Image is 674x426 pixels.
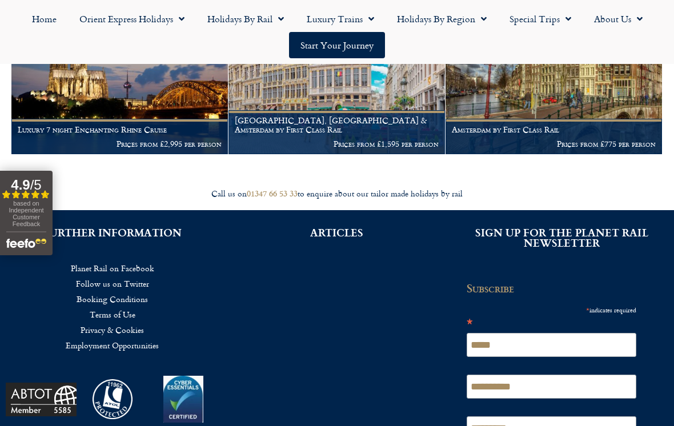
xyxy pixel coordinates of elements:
p: Prices from £775 per person [452,139,656,148]
a: Follow us on Twitter [17,276,207,291]
p: Prices from £1,595 per person [235,139,439,148]
a: Special Trips [498,6,583,32]
a: Luxury 7 night Enchanting Rhine Cruise Prices from £2,995 per person [11,7,228,155]
nav: Menu [6,6,668,58]
a: Booking Conditions [17,291,207,307]
a: Employment Opportunities [17,337,207,353]
a: Holidays by Region [386,6,498,32]
a: Privacy & Cookies [17,322,207,337]
a: About Us [583,6,654,32]
a: Amsterdam by First Class Rail Prices from £775 per person [446,7,663,155]
h2: ARTICLES [242,227,432,238]
a: Start your Journey [289,32,385,58]
nav: Menu [17,260,207,353]
div: Call us on to enquire about our tailor made holidays by rail [17,188,657,199]
a: Home [21,6,68,32]
div: indicates required [467,304,637,316]
a: Orient Express Holidays [68,6,196,32]
h2: FURTHER INFORMATION [17,227,207,238]
a: Holidays by Rail [196,6,295,32]
h2: SIGN UP FOR THE PLANET RAIL NEWSLETTER [467,227,657,248]
a: Terms of Use [17,307,207,322]
a: 01347 66 53 33 [247,187,298,199]
h1: Amsterdam by First Class Rail [452,125,656,134]
a: [GEOGRAPHIC_DATA], [GEOGRAPHIC_DATA] & Amsterdam by First Class Rail Prices from £1,595 per person [228,7,446,155]
h2: Subscribe [467,282,644,295]
a: Planet Rail on Facebook [17,260,207,276]
h1: [GEOGRAPHIC_DATA], [GEOGRAPHIC_DATA] & Amsterdam by First Class Rail [235,116,439,134]
h1: Luxury 7 night Enchanting Rhine Cruise [18,125,222,134]
p: Prices from £2,995 per person [18,139,222,148]
a: Luxury Trains [295,6,386,32]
